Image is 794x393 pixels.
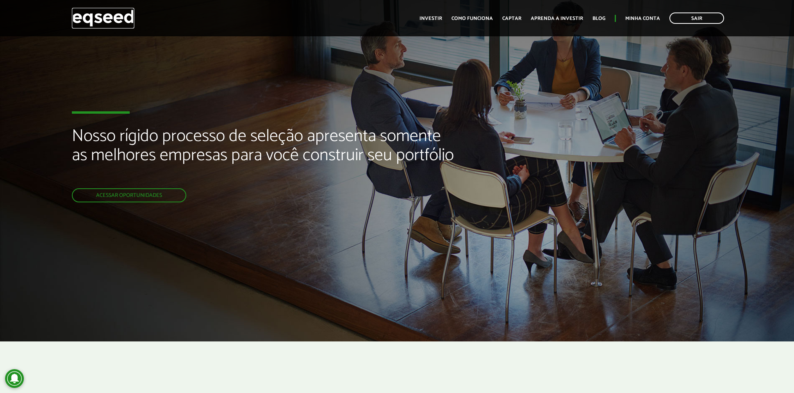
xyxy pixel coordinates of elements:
[419,16,442,21] a: Investir
[72,127,457,188] h2: Nosso rígido processo de seleção apresenta somente as melhores empresas para você construir seu p...
[531,16,583,21] a: Aprenda a investir
[72,8,134,29] img: EqSeed
[502,16,521,21] a: Captar
[669,13,724,24] a: Sair
[625,16,660,21] a: Minha conta
[592,16,605,21] a: Blog
[451,16,493,21] a: Como funciona
[72,188,186,202] a: Acessar oportunidades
